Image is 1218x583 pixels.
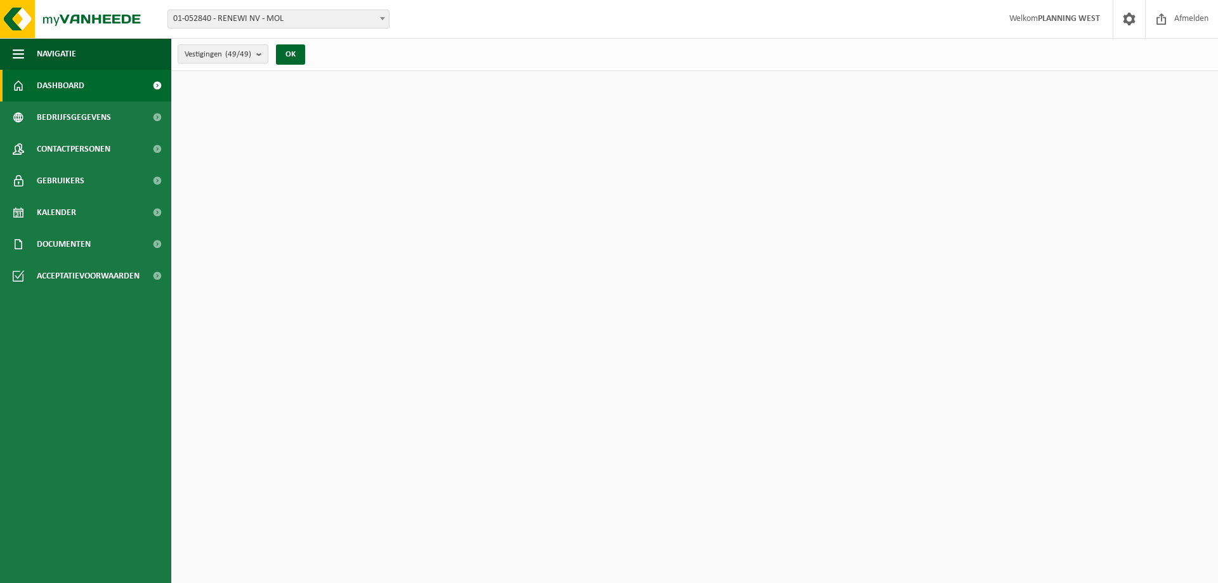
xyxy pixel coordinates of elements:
[37,70,84,102] span: Dashboard
[276,44,305,65] button: OK
[185,45,251,64] span: Vestigingen
[37,260,140,292] span: Acceptatievoorwaarden
[37,38,76,70] span: Navigatie
[37,197,76,228] span: Kalender
[37,102,111,133] span: Bedrijfsgegevens
[1038,14,1100,23] strong: PLANNING WEST
[167,10,390,29] span: 01-052840 - RENEWI NV - MOL
[225,50,251,58] count: (49/49)
[37,228,91,260] span: Documenten
[37,133,110,165] span: Contactpersonen
[37,165,84,197] span: Gebruikers
[168,10,389,28] span: 01-052840 - RENEWI NV - MOL
[178,44,268,63] button: Vestigingen(49/49)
